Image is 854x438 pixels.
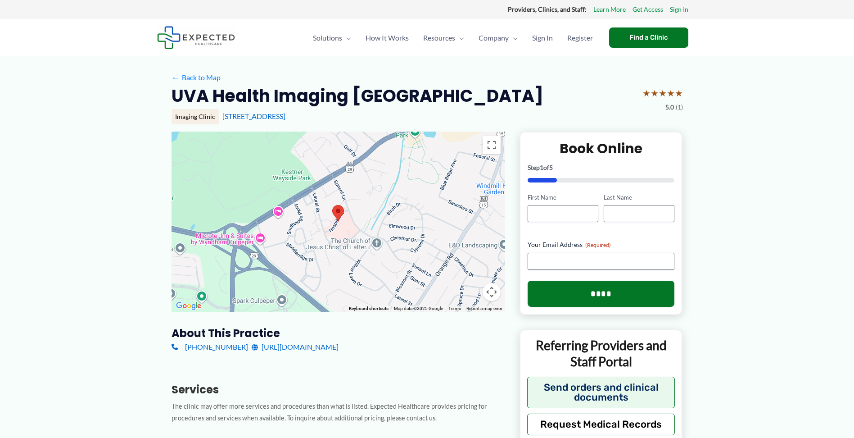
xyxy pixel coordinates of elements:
a: Open this area in Google Maps (opens a new window) [174,300,203,312]
span: Register [567,22,593,54]
a: ←Back to Map [172,71,221,84]
span: Menu Toggle [342,22,351,54]
img: Google [174,300,203,312]
span: ★ [642,85,651,101]
a: Register [560,22,600,54]
h3: About this practice [172,326,505,340]
a: [PHONE_NUMBER] [172,340,248,354]
a: Find a Clinic [609,27,688,48]
span: ★ [667,85,675,101]
label: First Name [528,193,598,202]
a: Learn More [593,4,626,15]
button: Request Medical Records [527,414,675,435]
a: Terms (opens in new tab) [448,306,461,311]
button: Toggle fullscreen view [483,136,501,154]
span: 1 [540,164,543,171]
span: 5 [549,164,553,171]
span: Sign In [532,22,553,54]
a: Sign In [525,22,560,54]
span: ★ [659,85,667,101]
nav: Primary Site Navigation [306,22,600,54]
span: Resources [423,22,455,54]
a: Get Access [633,4,663,15]
a: Report a map error [466,306,502,311]
h3: Services [172,383,505,397]
span: Map data ©2025 Google [394,306,443,311]
span: Solutions [313,22,342,54]
p: The clinic may offer more services and procedures than what is listed. Expected Healthcare provid... [172,401,505,425]
strong: Providers, Clinics, and Staff: [508,5,587,13]
a: SolutionsMenu Toggle [306,22,358,54]
a: How It Works [358,22,416,54]
span: (Required) [585,242,611,248]
div: Imaging Clinic [172,109,219,124]
span: 5.0 [665,101,674,113]
button: Send orders and clinical documents [527,377,675,408]
a: CompanyMenu Toggle [471,22,525,54]
span: ★ [675,85,683,101]
p: Step of [528,164,675,171]
h2: UVA Health Imaging [GEOGRAPHIC_DATA] [172,85,543,107]
span: ★ [651,85,659,101]
span: Company [479,22,509,54]
a: [URL][DOMAIN_NAME] [252,340,339,354]
button: Keyboard shortcuts [349,306,389,312]
span: Menu Toggle [455,22,464,54]
label: Your Email Address [528,240,675,249]
h2: Book Online [528,140,675,157]
a: [STREET_ADDRESS] [222,112,285,120]
span: ← [172,73,180,82]
a: Sign In [670,4,688,15]
span: How It Works [366,22,409,54]
span: (1) [676,101,683,113]
a: ResourcesMenu Toggle [416,22,471,54]
span: Menu Toggle [509,22,518,54]
p: Referring Providers and Staff Portal [527,337,675,370]
label: Last Name [604,193,674,202]
button: Map camera controls [483,283,501,301]
img: Expected Healthcare Logo - side, dark font, small [157,26,235,49]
